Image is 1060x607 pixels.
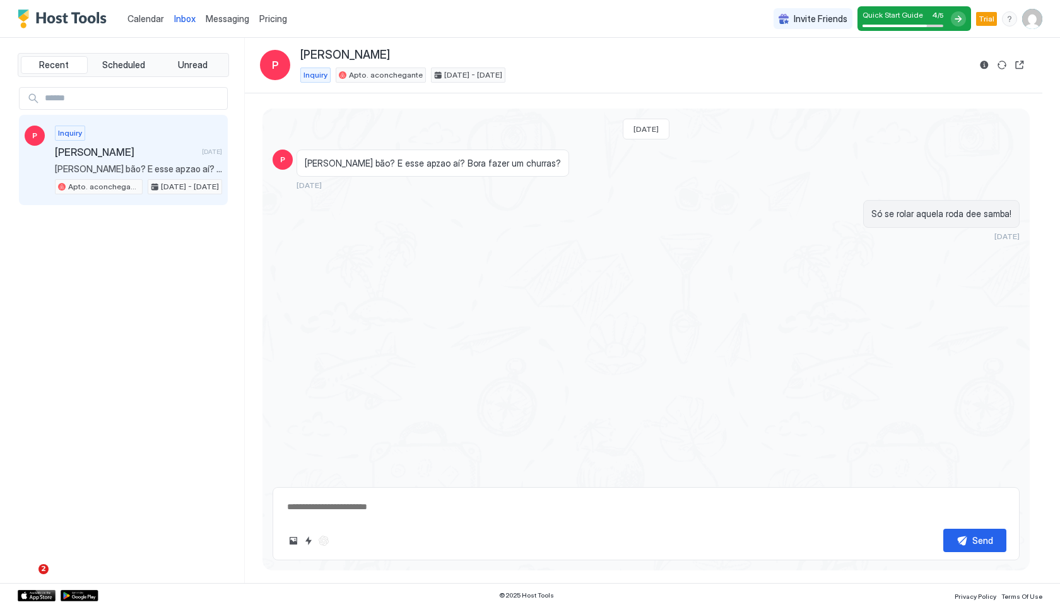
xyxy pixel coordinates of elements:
[1022,9,1042,29] div: User profile
[794,13,847,25] span: Invite Friends
[499,591,554,599] span: © 2025 Host Tools
[58,127,82,139] span: Inquiry
[1001,592,1042,600] span: Terms Of Use
[977,57,992,73] button: Reservation information
[202,148,222,156] span: [DATE]
[444,69,502,81] span: [DATE] - [DATE]
[159,56,226,74] button: Unread
[280,154,285,165] span: P
[286,533,301,548] button: Upload image
[174,12,196,25] a: Inbox
[21,56,88,74] button: Recent
[1012,57,1027,73] button: Open reservation
[18,590,56,601] a: App Store
[943,529,1006,552] button: Send
[633,124,659,134] span: [DATE]
[102,59,145,71] span: Scheduled
[300,48,390,62] span: [PERSON_NAME]
[13,564,43,594] iframe: Intercom live chat
[206,13,249,24] span: Messaging
[32,130,37,141] span: P
[932,10,938,20] span: 4
[955,592,996,600] span: Privacy Policy
[1002,11,1017,27] div: menu
[40,88,227,109] input: Input Field
[127,13,164,24] span: Calendar
[938,11,943,20] span: / 5
[178,59,208,71] span: Unread
[349,69,423,81] span: Apto. aconchegante
[18,9,112,28] a: Host Tools Logo
[305,158,561,169] span: [PERSON_NAME] bão? E esse apzao aí? Bora fazer um churras?
[90,56,157,74] button: Scheduled
[871,208,1011,220] span: Só se rolar aquela roda dee samba!
[55,163,222,175] span: [PERSON_NAME] bão? E esse apzao aí? Bora fazer um churras?
[994,57,1010,73] button: Sync reservation
[303,69,327,81] span: Inquiry
[259,13,287,25] span: Pricing
[39,59,69,71] span: Recent
[972,534,993,547] div: Send
[55,146,197,158] span: [PERSON_NAME]
[297,180,322,190] span: [DATE]
[68,181,139,192] span: Apto. aconchegante
[174,13,196,24] span: Inbox
[863,10,923,20] span: Quick Start Guide
[1001,589,1042,602] a: Terms Of Use
[979,13,994,25] span: Trial
[955,589,996,602] a: Privacy Policy
[301,533,316,548] button: Quick reply
[206,12,249,25] a: Messaging
[994,232,1020,241] span: [DATE]
[161,181,219,192] span: [DATE] - [DATE]
[272,57,279,73] span: P
[38,564,49,574] span: 2
[18,53,229,77] div: tab-group
[61,590,98,601] a: Google Play Store
[127,12,164,25] a: Calendar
